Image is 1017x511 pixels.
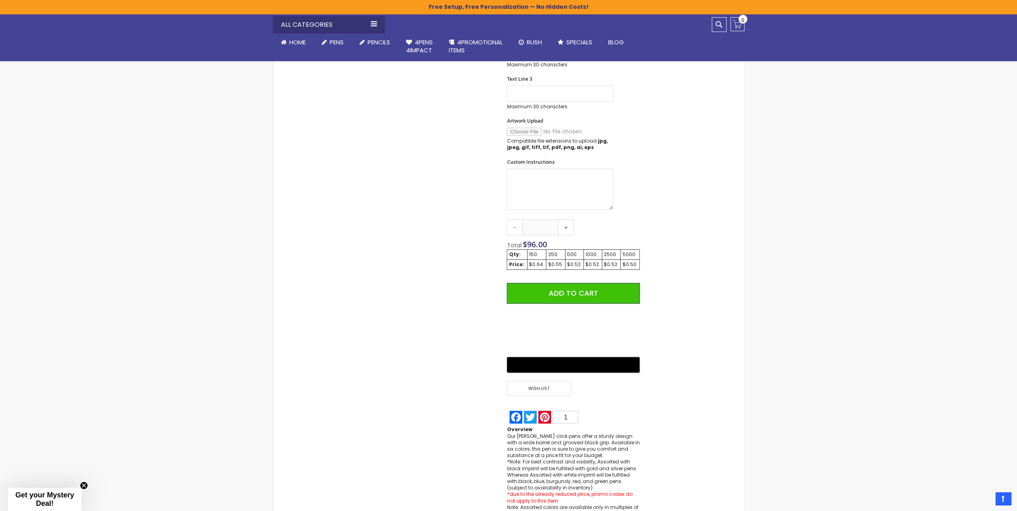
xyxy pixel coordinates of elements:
div: $0.52 [604,261,619,268]
span: Get your Mystery Deal! [15,491,74,507]
iframe: PayPal [507,310,639,351]
div: $0.55 [548,261,563,268]
span: 1 [564,414,567,421]
span: Rush [527,38,542,46]
button: Add to Cart [507,283,639,304]
div: $0.64 [529,261,544,268]
span: Blog [608,38,624,46]
a: Pencils [352,34,398,51]
a: 0 [730,17,744,31]
font: *due to the already reduced price, promo codes do not apply to this item [507,491,632,504]
a: Rush [511,34,550,51]
span: Pens [330,38,344,46]
span: Home [289,38,306,46]
a: Twitter [523,411,537,424]
p: Maximum 30 characters [507,103,613,110]
span: Wish List [507,381,571,396]
div: 500 [567,251,582,258]
strong: jpg, jpeg, gif, tiff, tif, pdf, png, ai, eps [507,137,607,151]
a: Specials [550,34,600,51]
span: Specials [566,38,592,46]
div: Get your Mystery Deal!Close teaser [8,488,82,511]
div: 250 [548,251,563,258]
span: $ [522,239,547,250]
span: Text Line 3 [507,76,532,82]
a: 4PROMOTIONALITEMS [441,34,511,60]
span: 0 [741,16,744,24]
button: Close teaser [80,481,88,489]
a: + [558,219,574,235]
a: Pens [314,34,352,51]
a: Top [995,492,1011,505]
span: Artwork Upload [507,117,543,124]
span: Pencils [368,38,390,46]
div: $0.52 [585,261,600,268]
span: 4PROMOTIONAL ITEMS [449,38,503,54]
div: $0.52 [567,261,582,268]
a: Facebook [509,411,523,424]
p: Compatible file extensions to upload: [507,138,613,151]
span: 96.00 [527,239,547,250]
div: 5000 [622,251,637,258]
strong: Qty: [509,251,520,258]
a: - [507,219,523,235]
div: 2500 [604,251,619,258]
span: 4Pens 4impact [406,38,433,54]
a: 4Pens4impact [398,34,441,60]
div: 150 [529,251,544,258]
span: Custom Instructions [507,159,554,165]
strong: Price: [509,261,524,268]
button: Buy with GPay [507,357,639,373]
a: Blog [600,34,632,51]
div: All Categories [273,16,385,34]
a: Home [273,34,314,51]
span: Total: [507,241,522,249]
div: $0.50 [622,261,637,268]
div: 1000 [585,251,600,258]
a: Pinterest1 [537,411,579,424]
span: Add to Cart [549,288,598,298]
strong: Overview [507,426,532,433]
p: Maximum 30 characters [507,62,613,68]
a: Wish List [507,381,573,396]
